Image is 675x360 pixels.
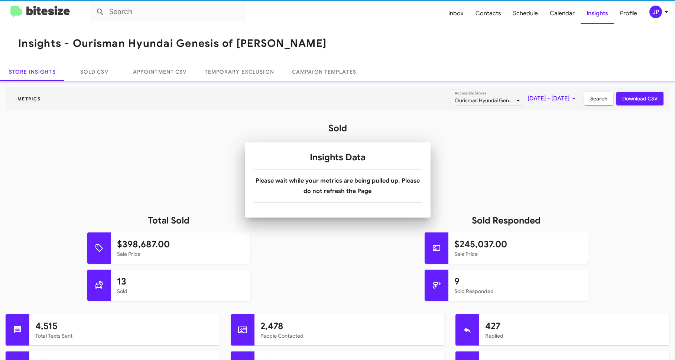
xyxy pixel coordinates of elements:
h1: 13 [117,276,244,287]
span: Insights [581,3,614,24]
a: Campaign Templates [283,63,365,81]
span: Download CSV [622,92,658,105]
h1: $398,687.00 [117,238,244,250]
mat-card-subtitle: Sold Responded [454,287,582,295]
h1: 9 [454,276,582,287]
span: Calendar [544,3,581,24]
div: JP [649,6,662,18]
h1: Insights Data [254,151,422,163]
input: Search [90,3,246,21]
mat-card-subtitle: People Contacted [260,332,439,340]
span: Search [590,92,607,105]
a: Temporary Exclusion [196,63,283,81]
a: Appointment CSV [124,63,196,81]
h1: 4,515 [35,320,214,332]
mat-card-subtitle: Sale Price [117,250,244,258]
h1: 2,478 [260,320,439,332]
span: Contacts [470,3,507,24]
span: Schedule [507,3,544,24]
mat-card-subtitle: Total Texts Sent [35,332,214,340]
a: Sold CSV [65,63,124,81]
h1: Insights - Ourisman Hyundai Genesis of [PERSON_NAME] [18,38,327,49]
span: [DATE] - [DATE] [528,92,578,105]
span: Profile [614,3,643,24]
span: Ourisman Hyundai Genesis of [PERSON_NAME] [455,97,565,104]
mat-card-subtitle: Sale Price [454,250,582,258]
mat-card-subtitle: Sold [117,287,244,295]
span: Inbox [442,3,470,24]
mat-card-subtitle: Replied [485,332,663,340]
h1: 427 [485,320,663,332]
h1: $245,037.00 [454,238,582,250]
span: Metrics [12,96,46,102]
b: Please wait while your metrics are being pulled up. Please do not refresh the Page [256,177,420,195]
